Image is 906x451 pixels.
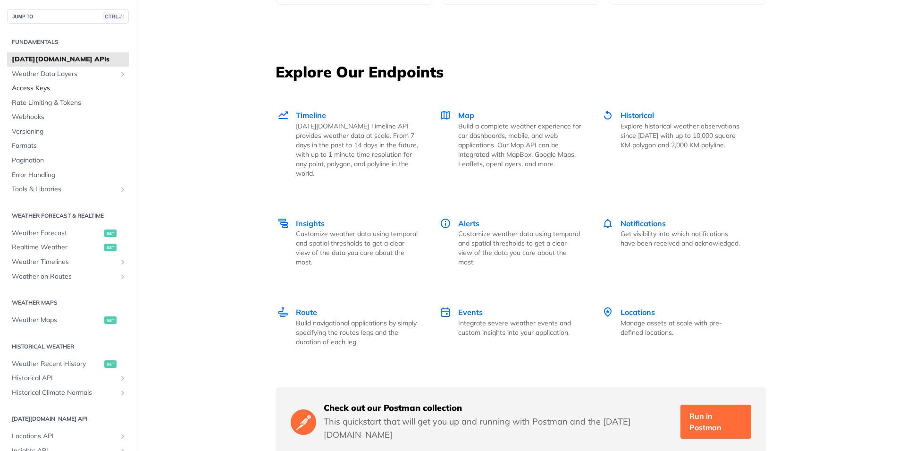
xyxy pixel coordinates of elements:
img: Locations [602,306,613,318]
img: Notifications [602,218,613,229]
a: Run in Postman [680,405,751,439]
span: get [104,316,117,324]
button: Show subpages for Historical Climate Normals [119,389,126,397]
h5: Check out our Postman collection [324,402,673,414]
h3: Explore Our Endpoints [276,61,766,82]
button: Show subpages for Weather on Routes [119,273,126,281]
span: Realtime Weather [12,243,102,252]
a: Historical Climate NormalsShow subpages for Historical Climate Normals [7,386,129,400]
span: Historical API [12,374,117,383]
button: Show subpages for Weather Data Layers [119,70,126,78]
p: Explore historical weather observations since [DATE] with up to 10,000 square KM polygon and 2,00... [621,121,744,150]
span: Weather Forecast [12,229,102,238]
span: get [104,230,117,237]
span: Weather Timelines [12,257,117,267]
img: Historical [602,110,613,121]
a: Route Route Build navigational applications by simply specifying the routes legs and the duration... [277,287,429,366]
button: Show subpages for Historical API [119,374,126,382]
span: Weather Data Layers [12,69,117,79]
a: Historical Historical Explore historical weather observations since [DATE] with up to 10,000 squa... [592,90,754,198]
a: Realtime Weatherget [7,240,129,255]
span: Access Keys [12,84,126,93]
a: Events Events Integrate severe weather events and custom insights into your application. [429,287,592,366]
button: Show subpages for Locations API [119,433,126,440]
span: Pagination [12,156,126,165]
a: Insights Insights Customize weather data using temporal and spatial thresholds to get a clear vie... [277,198,429,287]
img: Postman Logo [291,408,316,436]
button: JUMP TOCTRL-/ [7,9,129,24]
a: Access Keys [7,81,129,95]
a: Weather Recent Historyget [7,357,129,371]
a: Weather Forecastget [7,226,129,240]
img: Alerts [440,218,451,229]
p: Integrate severe weather events and custom insights into your application. [458,318,581,337]
p: [DATE][DOMAIN_NAME] Timeline API provides weather data at scale. From 7 days in the past to 14 da... [296,121,419,178]
a: Historical APIShow subpages for Historical API [7,371,129,385]
span: Historical Climate Normals [12,388,117,398]
span: CTRL-/ [103,13,124,20]
span: Route [296,307,317,317]
p: This quickstart that will get you up and running with Postman and the [DATE][DOMAIN_NAME] [324,415,673,442]
img: Route [277,306,289,318]
p: Customize weather data using temporal and spatial thresholds to get a clear view of the data you ... [458,229,581,267]
span: Weather on Routes [12,272,117,281]
span: get [104,244,117,251]
a: Formats [7,139,129,153]
span: [DATE][DOMAIN_NAME] APIs [12,55,126,64]
a: Weather Data LayersShow subpages for Weather Data Layers [7,67,129,81]
p: Customize weather data using temporal and spatial thresholds to get a clear view of the data you ... [296,229,419,267]
button: Show subpages for Weather Timelines [119,258,126,266]
a: Weather Mapsget [7,313,129,327]
a: [DATE][DOMAIN_NAME] APIs [7,52,129,67]
span: Error Handling [12,170,126,180]
h2: Historical Weather [7,342,129,351]
a: Tools & LibrariesShow subpages for Tools & Libraries [7,182,129,196]
span: Rate Limiting & Tokens [12,98,126,108]
h2: [DATE][DOMAIN_NAME] API [7,415,129,423]
span: Map [458,111,474,120]
a: Versioning [7,125,129,139]
p: Build navigational applications by simply specifying the routes legs and the duration of each leg. [296,318,419,347]
a: Webhooks [7,110,129,124]
a: Notifications Notifications Get visibility into which notifications have been received and acknow... [592,198,754,287]
p: Get visibility into which notifications have been received and acknowledged. [621,229,744,248]
span: Events [458,307,483,317]
p: Manage assets at scale with pre-defined locations. [621,318,744,337]
span: Webhooks [12,112,126,122]
span: Weather Maps [12,315,102,325]
span: Locations API [12,432,117,441]
h2: Fundamentals [7,38,129,46]
img: Map [440,110,451,121]
span: Timeline [296,111,326,120]
span: Notifications [621,219,666,228]
a: Rate Limiting & Tokens [7,96,129,110]
span: Historical [621,111,654,120]
img: Events [440,306,451,318]
span: Tools & Libraries [12,185,117,194]
span: Weather Recent History [12,359,102,369]
button: Show subpages for Tools & Libraries [119,186,126,193]
span: Versioning [12,127,126,136]
p: Build a complete weather experience for car dashboards, mobile, and web applications. Our Map API... [458,121,581,169]
span: get [104,360,117,368]
a: Pagination [7,153,129,168]
h2: Weather Maps [7,298,129,307]
a: Locations Locations Manage assets at scale with pre-defined locations. [592,287,754,366]
h2: Weather Forecast & realtime [7,212,129,220]
span: Insights [296,219,325,228]
img: Insights [277,218,289,229]
a: Map Map Build a complete weather experience for car dashboards, mobile, and web applications. Our... [429,90,592,198]
span: Formats [12,141,126,151]
a: Alerts Alerts Customize weather data using temporal and spatial thresholds to get a clear view of... [429,198,592,287]
a: Locations APIShow subpages for Locations API [7,429,129,443]
a: Weather TimelinesShow subpages for Weather Timelines [7,255,129,269]
a: Timeline Timeline [DATE][DOMAIN_NAME] Timeline API provides weather data at scale. From 7 days in... [277,90,429,198]
a: Error Handling [7,168,129,182]
span: Locations [621,307,655,317]
img: Timeline [277,110,289,121]
span: Alerts [458,219,479,228]
a: Weather on RoutesShow subpages for Weather on Routes [7,270,129,284]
